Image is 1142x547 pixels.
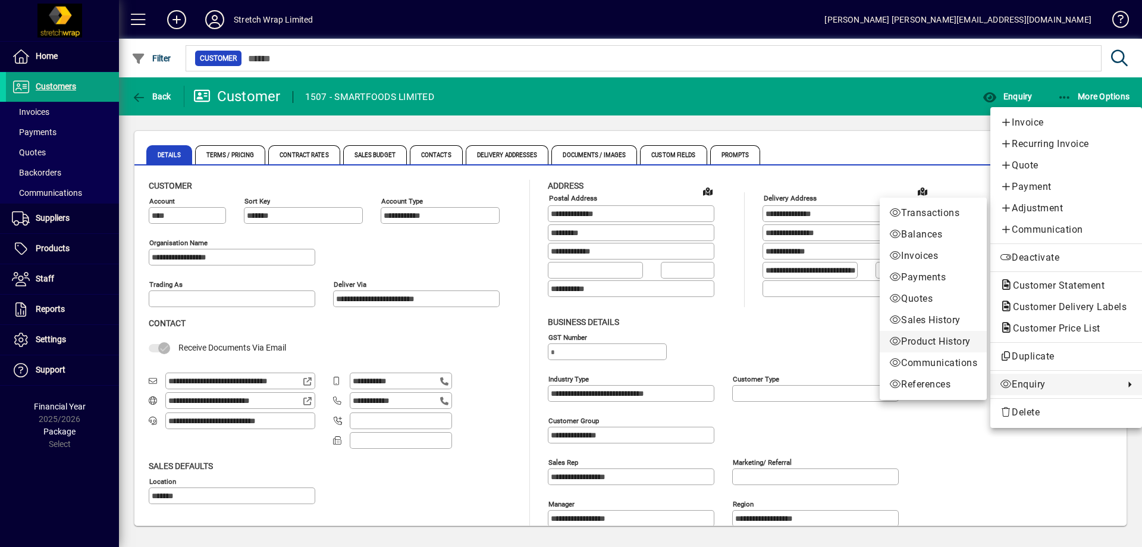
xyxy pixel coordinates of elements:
[1000,280,1110,291] span: Customer Statement
[1000,377,1118,392] span: Enquiry
[889,270,977,285] span: Payments
[889,356,977,370] span: Communications
[1000,137,1132,151] span: Recurring Invoice
[889,206,977,220] span: Transactions
[889,335,977,349] span: Product History
[889,313,977,327] span: Sales History
[889,227,977,242] span: Balances
[1000,323,1106,334] span: Customer Price List
[889,377,977,392] span: References
[1000,158,1132,173] span: Quote
[1000,201,1132,215] span: Adjustment
[1000,180,1132,194] span: Payment
[1000,223,1132,237] span: Communication
[1000,251,1132,265] span: Deactivate
[889,292,977,306] span: Quotes
[1000,115,1132,130] span: Invoice
[1000,349,1132,364] span: Duplicate
[1000,405,1132,420] span: Delete
[1000,301,1132,312] span: Customer Delivery Labels
[990,247,1142,268] button: Deactivate customer
[889,249,977,263] span: Invoices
